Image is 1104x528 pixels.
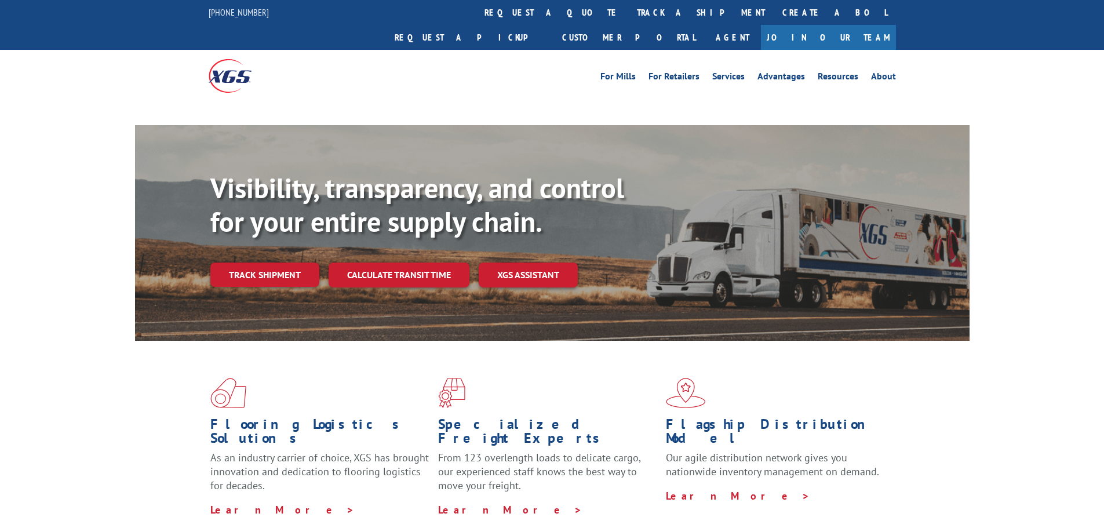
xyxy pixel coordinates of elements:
[329,263,469,287] a: Calculate transit time
[871,72,896,85] a: About
[210,451,429,492] span: As an industry carrier of choice, XGS has brought innovation and dedication to flooring logistics...
[438,503,582,516] a: Learn More >
[438,417,657,451] h1: Specialized Freight Experts
[438,451,657,502] p: From 123 overlength loads to delicate cargo, our experienced staff knows the best way to move you...
[761,25,896,50] a: Join Our Team
[600,72,636,85] a: For Mills
[210,417,429,451] h1: Flooring Logistics Solutions
[209,6,269,18] a: [PHONE_NUMBER]
[666,489,810,502] a: Learn More >
[386,25,553,50] a: Request a pickup
[479,263,578,287] a: XGS ASSISTANT
[818,72,858,85] a: Resources
[648,72,699,85] a: For Retailers
[666,417,885,451] h1: Flagship Distribution Model
[438,378,465,408] img: xgs-icon-focused-on-flooring-red
[757,72,805,85] a: Advantages
[666,451,879,478] span: Our agile distribution network gives you nationwide inventory management on demand.
[210,503,355,516] a: Learn More >
[704,25,761,50] a: Agent
[210,263,319,287] a: Track shipment
[210,170,624,239] b: Visibility, transparency, and control for your entire supply chain.
[666,378,706,408] img: xgs-icon-flagship-distribution-model-red
[553,25,704,50] a: Customer Portal
[210,378,246,408] img: xgs-icon-total-supply-chain-intelligence-red
[712,72,745,85] a: Services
